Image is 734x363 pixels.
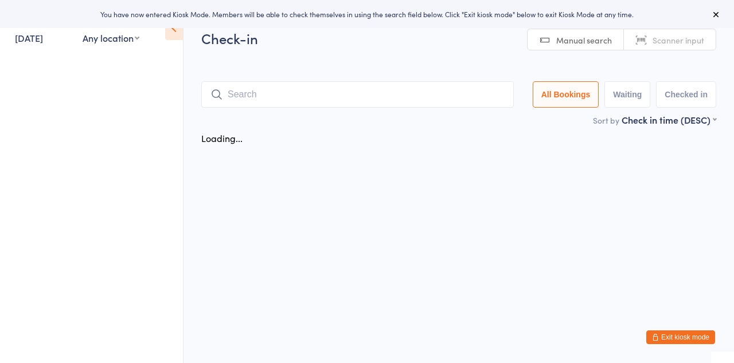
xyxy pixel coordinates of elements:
button: Exit kiosk mode [646,330,715,344]
button: All Bookings [533,81,599,108]
button: Checked in [656,81,716,108]
div: Check in time (DESC) [622,113,716,126]
a: [DATE] [15,31,43,44]
div: You have now entered Kiosk Mode. Members will be able to check themselves in using the search fie... [18,9,716,19]
div: Loading... [201,132,243,144]
div: Any location [83,31,139,44]
span: Scanner input [653,34,704,46]
label: Sort by [593,115,619,126]
span: Manual search [556,34,612,46]
input: Search [201,81,514,108]
button: Waiting [604,81,650,108]
h2: Check-in [201,29,716,48]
